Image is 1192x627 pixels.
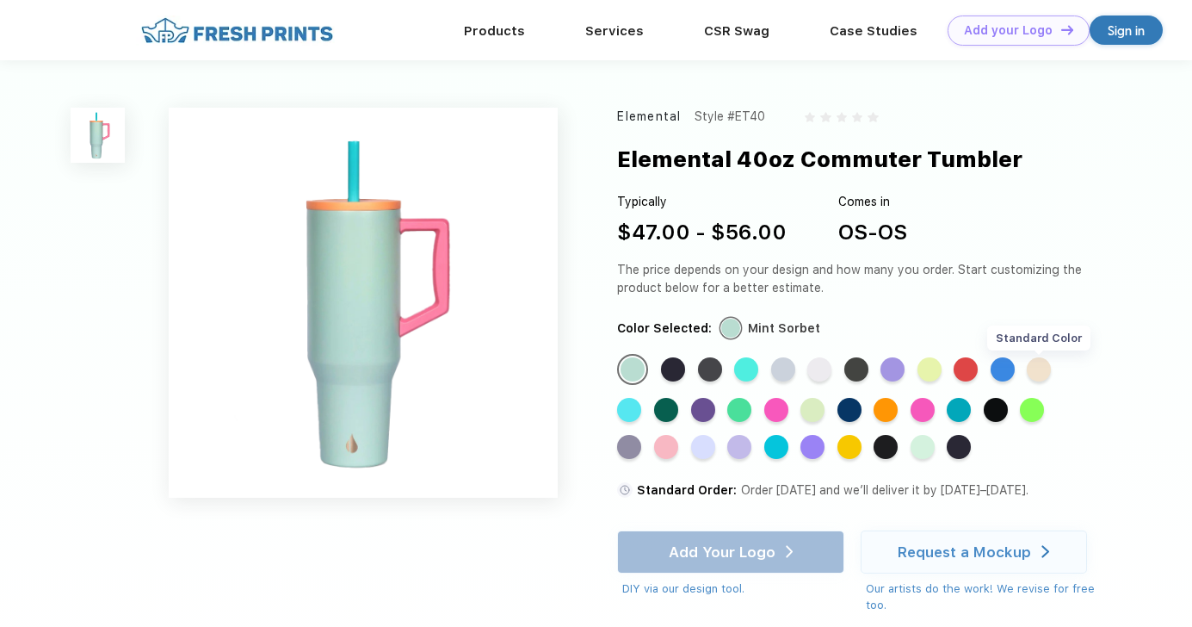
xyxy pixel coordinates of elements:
[617,143,1022,176] div: Elemental 40oz Commuter Tumbler
[947,398,971,422] div: Teal
[991,357,1015,382] div: Blue tile
[837,435,862,459] div: Lemon zest
[800,435,825,459] div: Iridescent
[727,435,751,459] div: Lilac Tie Dye
[585,23,644,39] a: Services
[136,16,338,46] img: fo%20logo%202.webp
[748,320,820,338] div: Mint Sorbet
[764,435,788,459] div: Blue lagoon
[617,435,641,459] div: Graphite
[71,108,126,163] img: func=resize&h=100
[800,398,825,422] div: Key Lime
[617,261,1106,297] div: The price depends on your design and how many you order. Start customizing the product below for ...
[852,112,862,122] img: gray_star.svg
[880,357,905,382] div: Lavender
[617,193,787,211] div: Typically
[1020,398,1044,422] div: Poison Drip
[617,217,787,248] div: $47.00 - $56.00
[917,357,942,382] div: Sage mist
[874,398,898,422] div: Orange
[837,398,862,422] div: Navy
[837,112,847,122] img: gray_star.svg
[898,543,1031,561] div: Request a Mockup
[654,435,678,459] div: Rose
[698,357,722,382] div: Black Leopard
[617,108,681,126] div: Elemental
[838,193,907,211] div: Comes in
[654,398,678,422] div: Forest Green
[621,357,645,382] div: Mint Sorbet
[838,217,907,248] div: OS-OS
[464,23,525,39] a: Products
[1061,25,1073,34] img: DT
[1041,545,1049,558] img: white arrow
[947,435,971,459] div: Sugar Skull
[820,112,831,122] img: gray_star.svg
[727,398,751,422] div: Green
[874,435,898,459] div: California Dreaming
[617,398,641,422] div: Blue Tie Dye
[704,23,769,39] a: CSR Swag
[844,357,868,382] div: Gunmetal
[169,108,558,497] img: func=resize&h=640
[954,357,978,382] div: Red
[661,357,685,382] div: Black
[734,357,758,382] div: Vintage flower
[622,580,843,598] div: DIY via our design tool.
[771,357,795,382] div: Aurora Dream
[911,435,935,459] div: Aurora Glow
[637,483,737,497] span: Standard Order:
[1027,357,1051,382] div: Beige
[691,398,715,422] div: Purple
[984,398,1008,422] div: Black Speckle
[807,357,831,382] div: White
[764,398,788,422] div: Hot Pink Drip
[741,483,1028,497] span: Order [DATE] and we’ll deliver it by [DATE]–[DATE].
[617,320,712,338] div: Color Selected:
[691,435,715,459] div: Ice blue
[868,112,878,122] img: gray_star.svg
[695,108,765,126] div: Style #ET40
[1108,21,1145,40] div: Sign in
[866,580,1107,614] div: Our artists do the work! We revise for free too.
[911,398,935,422] div: Hot Pink
[805,112,815,122] img: gray_star.svg
[964,23,1053,38] div: Add your Logo
[1090,16,1163,45] a: Sign in
[617,482,633,498] img: standard order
